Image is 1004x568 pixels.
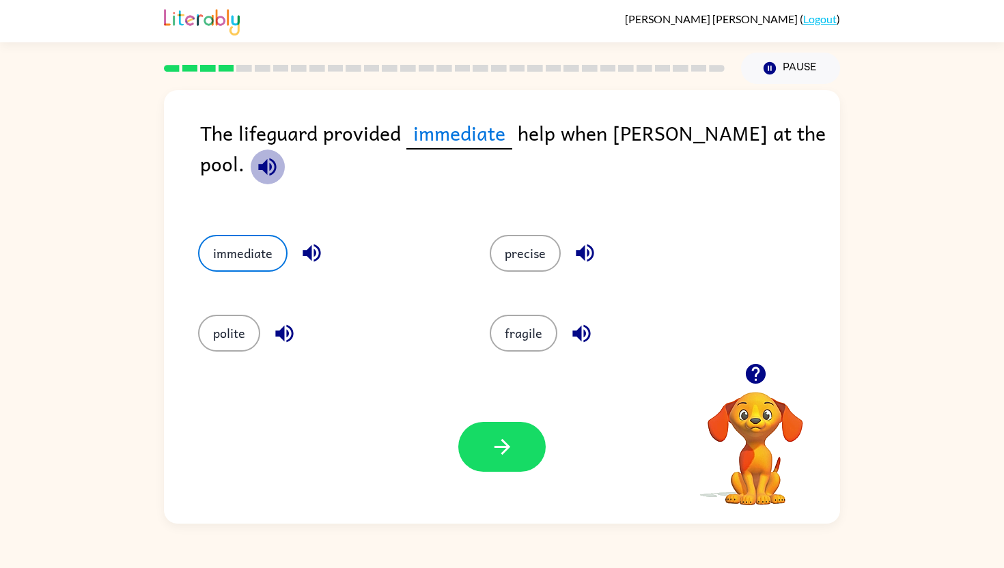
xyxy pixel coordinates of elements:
button: Pause [741,53,840,84]
button: polite [198,315,260,352]
div: The lifeguard provided help when [PERSON_NAME] at the pool. [200,117,840,208]
span: [PERSON_NAME] [PERSON_NAME] [625,12,800,25]
video: Your browser must support playing .mp4 files to use Literably. Please try using another browser. [687,371,824,507]
div: ( ) [625,12,840,25]
button: precise [490,235,561,272]
button: fragile [490,315,557,352]
button: immediate [198,235,288,272]
a: Logout [803,12,837,25]
span: immediate [406,117,512,150]
img: Literably [164,5,240,35]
